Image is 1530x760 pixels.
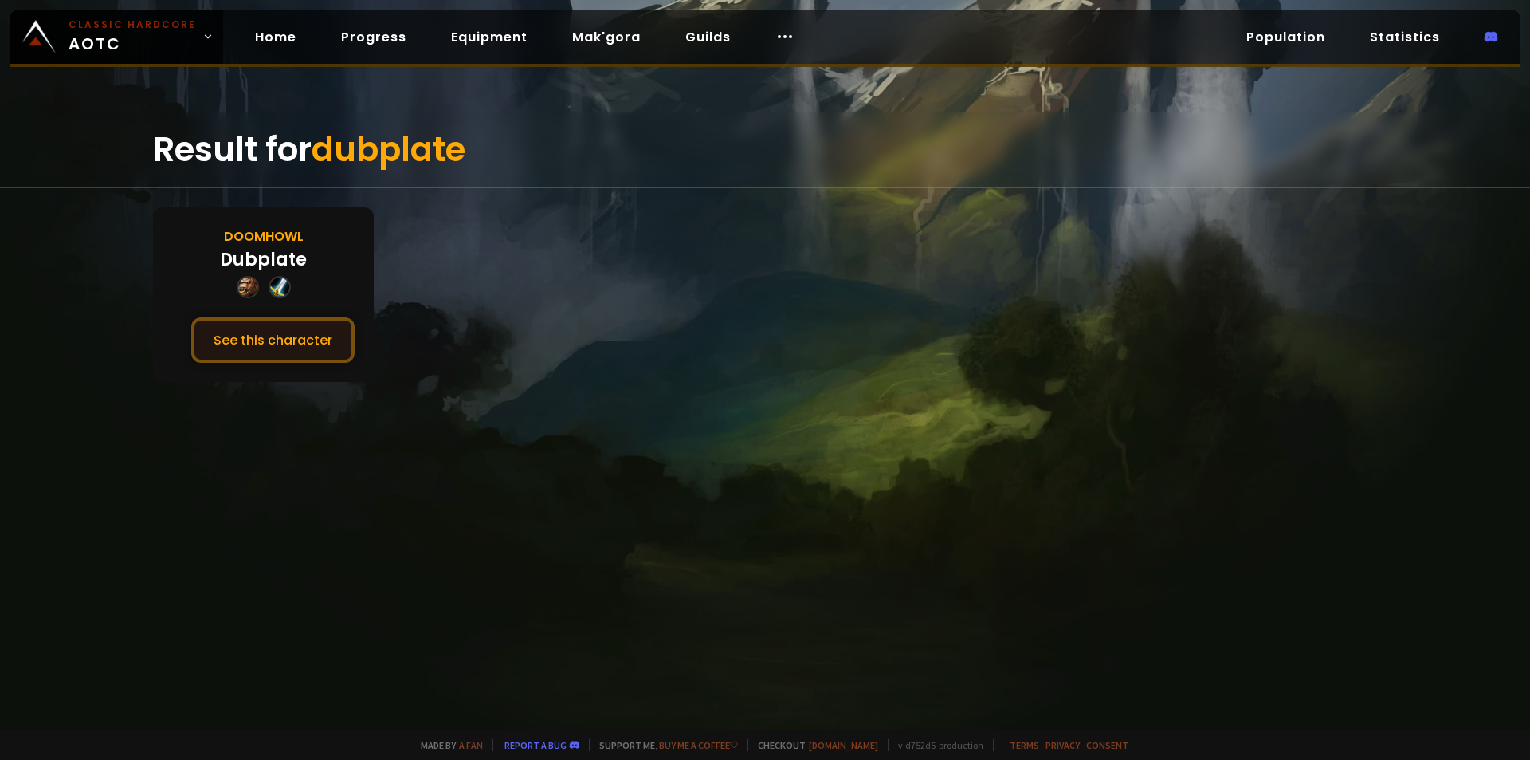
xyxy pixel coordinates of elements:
a: Home [242,21,309,53]
a: Population [1234,21,1338,53]
a: Mak'gora [559,21,653,53]
a: Guilds [673,21,743,53]
a: Equipment [438,21,540,53]
div: Dubplate [220,246,307,273]
span: Made by [411,739,483,751]
a: Privacy [1045,739,1080,751]
a: Terms [1010,739,1039,751]
a: [DOMAIN_NAME] [809,739,878,751]
a: Consent [1086,739,1128,751]
span: dubplate [312,126,465,173]
span: v. d752d5 - production [888,739,983,751]
a: Report a bug [504,739,567,751]
small: Classic Hardcore [69,18,196,32]
a: Classic HardcoreAOTC [10,10,223,64]
span: AOTC [69,18,196,56]
span: Checkout [747,739,878,751]
div: Doomhowl [224,226,304,246]
a: Progress [328,21,419,53]
button: See this character [191,317,355,363]
span: Support me, [589,739,738,751]
a: Statistics [1357,21,1453,53]
a: Buy me a coffee [659,739,738,751]
div: Result for [153,112,1377,187]
a: a fan [459,739,483,751]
